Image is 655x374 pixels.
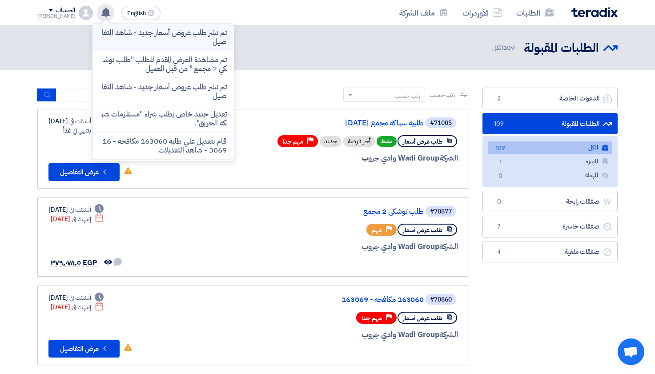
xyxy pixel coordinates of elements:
[394,91,420,101] div: رتب حسب
[56,88,181,102] input: ابحث بعنوان أو رقم الطلب
[482,241,618,263] a: صفقات ملغية4
[127,10,146,16] span: English
[439,241,458,252] span: الشركة
[72,302,91,312] span: إنتهت في
[488,169,612,182] a: المهملة
[430,120,452,126] div: #71005
[100,110,227,128] p: تعديل جديد خاص بطلب شراء "مستلزمات شبكه الحريق".
[100,137,227,155] p: قام بتعديل علي طلبه 163060 مكافحه - 163069 - شاهد التعديلات
[79,6,93,20] img: profile_test.png
[72,126,91,135] span: ينتهي في
[48,293,104,302] div: [DATE]
[524,40,599,57] h2: الطلبات المقبولة
[372,226,382,234] span: مهم
[403,137,442,146] span: طلب عرض أسعار
[618,338,644,365] a: دردشة مفتوحة
[63,126,104,135] div: غداً
[392,2,455,23] a: ملف الشركة
[48,117,104,126] div: [DATE]
[488,155,612,168] a: المميزة
[495,144,506,153] span: 109
[362,314,382,322] span: مهم جدا
[100,56,227,73] p: تم مشاهدة العرض المقدم للطلب "طلب توشكي 2 مجمع " من قبل العميل
[571,7,618,17] img: Teradix logo
[121,6,161,20] button: English
[100,83,227,101] p: تم نشر طلب عروض أسعار جديد - شاهد التفاصيل
[482,216,618,237] a: صفقات خاسرة7
[430,297,452,303] div: #70860
[509,2,561,23] a: الطلبات
[495,172,506,181] span: 0
[51,214,104,224] div: [DATE]
[244,241,458,253] div: Wadi Group وادي جروب
[439,329,458,340] span: الشركة
[488,141,612,154] a: الكل
[377,136,397,147] span: نشط
[439,153,458,164] span: الشركة
[72,214,91,224] span: إنتهت في
[69,205,91,214] span: أنشئت في
[69,117,91,126] span: أنشئت في
[495,158,506,167] span: 1
[100,28,227,46] p: تم نشر طلب عروض أسعار جديد - شاهد التفاصيل
[503,43,515,52] span: 109
[482,113,618,135] a: الطلبات المقبولة109
[403,314,442,322] span: طلب عرض أسعار
[244,329,458,341] div: Wadi Group وادي جروب
[48,205,104,214] div: [DATE]
[494,222,504,231] span: 7
[56,7,75,14] div: الحساب
[430,209,452,215] div: #70877
[48,163,120,181] button: عرض التفاصيل
[69,293,91,302] span: أنشئت في
[482,191,618,213] a: صفقات رابحة0
[455,2,509,23] a: الأوردرات
[494,120,504,129] span: 109
[430,90,455,100] span: رتب حسب
[244,153,458,164] div: Wadi Group وادي جروب
[403,226,442,234] span: طلب عرض أسعار
[246,296,424,304] a: 163060 مكافحه - 163069
[51,257,97,268] span: EGP ٣٧٩٬٠٧٨٫٥
[494,94,504,103] span: 2
[343,136,375,147] div: أخر فرصة
[48,340,120,358] button: عرض التفاصيل
[37,14,75,19] div: [PERSON_NAME]
[246,119,424,127] a: طلبيه سباكه مجمع [DATE]
[494,197,504,206] span: 0
[51,302,104,312] div: [DATE]
[494,248,504,257] span: 4
[246,208,424,216] a: طلب توشكي 2 مجمع
[320,136,342,147] div: جديد
[492,43,517,53] span: الكل
[283,137,303,146] span: مهم جدا
[482,88,618,109] a: الدعوات الخاصة2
